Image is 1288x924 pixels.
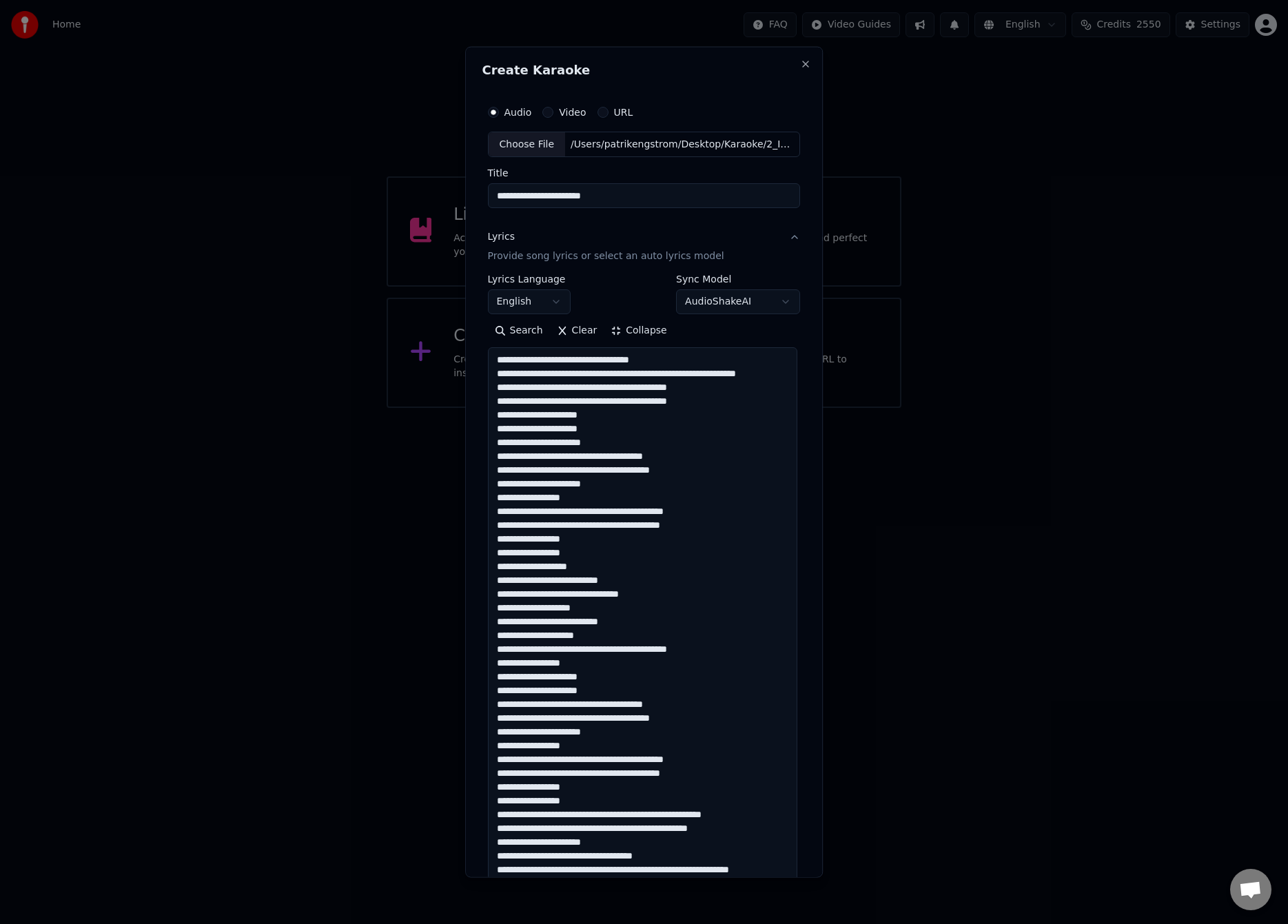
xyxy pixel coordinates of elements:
[565,137,799,151] div: /Users/patrikengstrom/Desktop/Karaoke/2_In production/ANI - Syttynyt sammumaan/ANI - Syttynyt sam...
[488,168,801,178] label: Title
[488,249,724,263] p: Provide song lyrics or select an auto lyrics model
[488,274,571,284] label: Lyrics Language
[504,107,532,116] label: Audio
[488,320,550,342] button: Search
[550,320,604,342] button: Clear
[560,107,586,116] label: Video
[489,132,566,156] div: Choose File
[604,320,674,342] button: Collapse
[488,230,515,244] div: Lyrics
[482,63,806,76] h2: Create Karaoke
[614,107,633,116] label: URL
[676,274,800,284] label: Sync Model
[488,219,801,274] button: LyricsProvide song lyrics or select an auto lyrics model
